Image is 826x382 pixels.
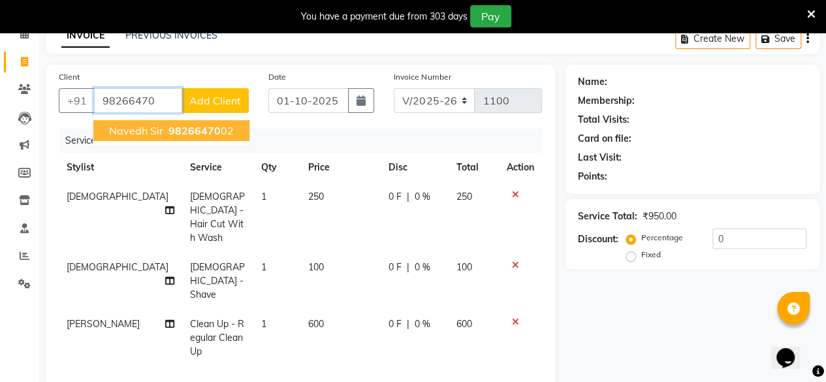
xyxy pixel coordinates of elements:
label: Date [268,71,286,83]
span: 0 % [415,317,430,331]
span: | [407,261,409,274]
span: [DEMOGRAPHIC_DATA] [67,191,168,202]
th: Price [300,153,381,182]
div: Discount: [578,232,618,246]
a: INVOICE [61,24,110,48]
span: 100 [456,261,472,273]
span: 1 [261,261,266,273]
span: 1 [261,191,266,202]
span: | [407,317,409,331]
span: 0 % [415,261,430,274]
span: Clean Up - Regular Clean Up [190,318,244,357]
span: 100 [308,261,324,273]
div: Total Visits: [578,113,629,127]
label: Client [59,71,80,83]
span: 250 [308,191,324,202]
th: Action [499,153,542,182]
button: Add Client [182,88,249,113]
button: Save [755,29,801,49]
span: [DEMOGRAPHIC_DATA] - Hair Cut With Wash [190,191,245,244]
button: Create New [675,29,750,49]
label: Invoice Number [394,71,451,83]
span: | [407,190,409,204]
span: 600 [308,318,324,330]
th: Qty [253,153,300,182]
button: +91 [59,88,95,113]
div: You have a payment due from 303 days [301,10,468,24]
span: 600 [456,318,472,330]
span: 0 F [389,261,402,274]
label: Percentage [641,232,683,244]
span: Navedh sir [109,124,163,137]
span: [DEMOGRAPHIC_DATA] - Shave [190,261,245,300]
ngb-highlight: 02 [166,124,234,137]
div: Points: [578,170,607,183]
button: Pay [470,5,511,27]
th: Stylist [59,153,182,182]
th: Service [182,153,253,182]
div: Membership: [578,94,635,108]
div: Card on file: [578,132,631,146]
span: 0 % [415,190,430,204]
div: Name: [578,75,607,89]
th: Total [449,153,499,182]
input: Search by Name/Mobile/Email/Code [94,88,182,113]
span: Add Client [189,94,241,107]
span: 0 F [389,317,402,331]
div: ₹950.00 [643,210,676,223]
span: 0 F [389,190,402,204]
span: [DEMOGRAPHIC_DATA] [67,261,168,273]
div: Last Visit: [578,151,622,165]
iframe: chat widget [771,330,813,369]
span: 250 [456,191,472,202]
th: Disc [381,153,449,182]
span: 1 [261,318,266,330]
span: 98266470 [168,124,221,137]
a: PREVIOUS INVOICES [125,29,217,41]
span: [PERSON_NAME] [67,318,140,330]
label: Fixed [641,249,661,261]
div: Service Total: [578,210,637,223]
div: Services [60,129,552,153]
